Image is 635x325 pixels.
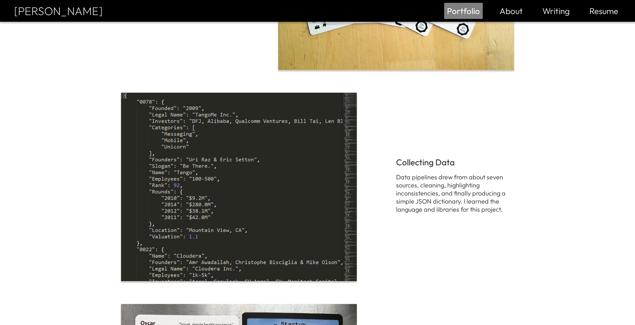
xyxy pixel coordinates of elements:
[396,173,514,213] p: Data pipelines drew from about seven sources, cleaning, highlighting inconsistencies, and finally...
[121,93,357,281] img: Data preparation
[589,6,618,16] a: Resume
[447,6,480,16] a: Portfolio
[500,6,523,16] a: About
[396,157,455,167] span: Collecting Data
[14,4,103,18] a: [PERSON_NAME]
[542,6,570,16] a: Writing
